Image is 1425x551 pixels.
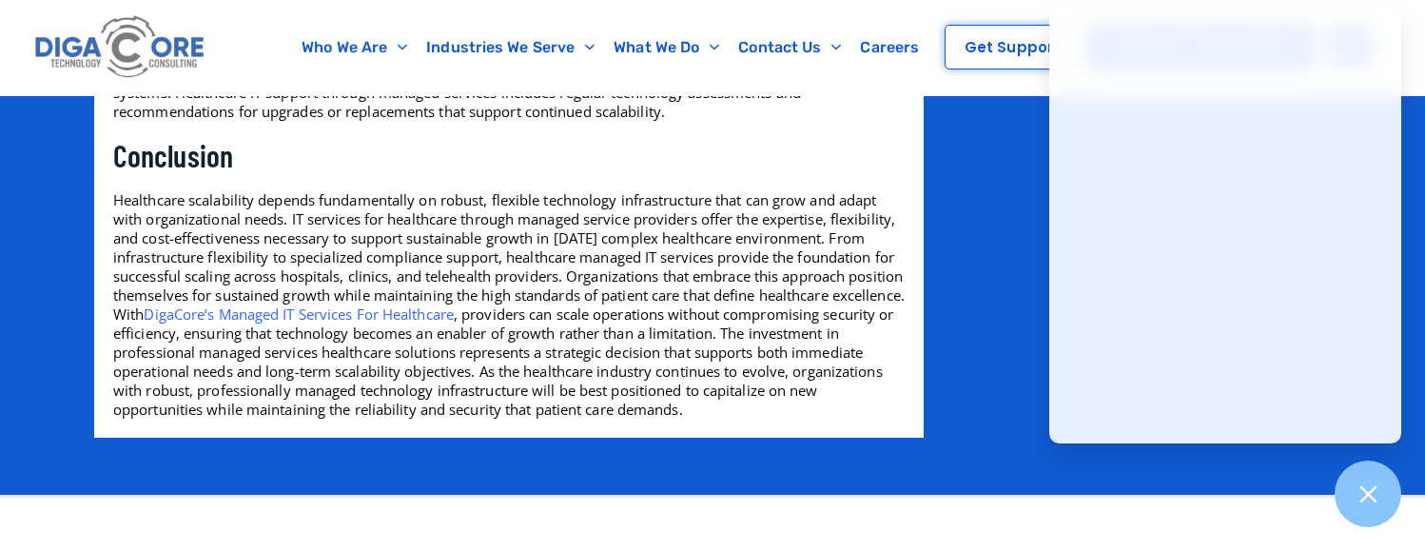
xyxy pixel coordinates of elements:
[144,305,454,324] a: DigaCore’s Managed IT Services For Healthcare
[729,26,850,69] a: Contact Us
[30,10,210,86] img: Digacore logo 1
[417,26,604,69] a: Industries We Serve
[286,26,934,69] nav: Menu
[1049,7,1401,443] iframe: Chatgenie Messenger
[965,40,1060,54] span: Get Support
[850,26,928,69] a: Careers
[113,190,905,419] p: Healthcare scalability depends fundamentally on robust, flexible technology infrastructure that c...
[604,26,729,69] a: What We Do
[292,26,417,69] a: Who We Are
[113,136,905,176] h2: Conclusion
[945,25,1080,69] a: Get Support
